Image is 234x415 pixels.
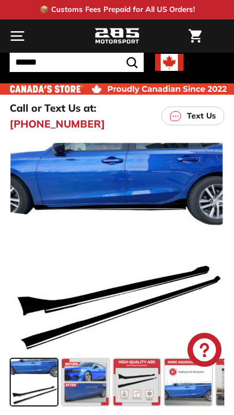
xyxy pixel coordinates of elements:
p: 📦 Customs Fees Prepaid for All US Orders! [40,4,195,15]
inbox-online-store-chat: Shopify online store chat [184,333,225,370]
a: Text Us [161,107,224,125]
a: Cart [183,20,207,52]
p: Text Us [187,110,216,122]
input: Search [10,53,144,72]
p: Call or Text Us at: [10,100,97,116]
img: Logo_285_Motorsport_areodynamics_components [94,27,140,46]
a: [PHONE_NUMBER] [10,116,105,132]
